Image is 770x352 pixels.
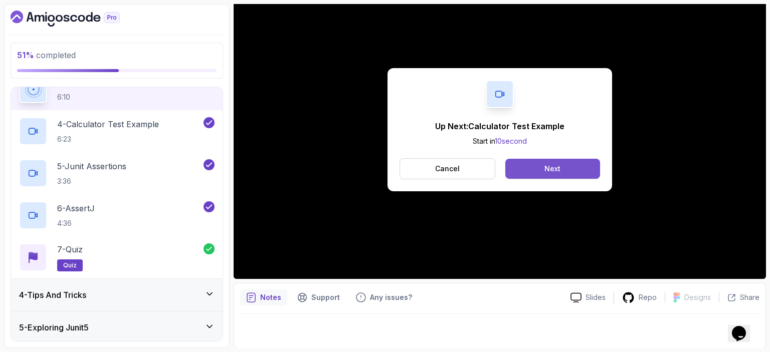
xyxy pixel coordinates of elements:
h3: 4 - Tips And Tricks [19,289,86,301]
p: 4:36 [57,218,95,228]
span: completed [17,50,76,60]
p: 3:36 [57,176,126,186]
button: 5-Exploring Junit5 [11,311,223,343]
a: Repo [614,291,665,304]
p: Share [740,292,759,302]
button: notes button [240,289,287,305]
div: Next [544,164,560,174]
p: Any issues? [370,292,412,302]
p: Repo [639,292,657,302]
p: 6 - AssertJ [57,202,95,214]
p: Start in [435,136,564,146]
span: 10 second [495,137,527,145]
a: Slides [562,292,614,303]
iframe: chat widget [728,312,760,342]
button: 4-Calculator Test Example6:23 [19,117,215,145]
p: Notes [260,292,281,302]
p: Up Next: Calculator Test Example [435,120,564,132]
button: 4-Tips And Tricks [11,279,223,311]
p: 6:23 [57,134,159,144]
button: 5-Junit Assertions3:36 [19,159,215,187]
p: Cancel [435,164,460,174]
button: 6-AssertJ4:36 [19,201,215,229]
p: 4 - Calculator Test Example [57,118,159,130]
p: 6:10 [57,92,148,102]
h3: 5 - Exploring Junit5 [19,321,89,333]
button: Support button [291,289,346,305]
a: Dashboard [11,11,143,27]
button: 3-Create Maven Project6:10 [19,75,215,103]
p: 5 - Junit Assertions [57,160,126,172]
button: Cancel [400,158,495,179]
button: 7-Quizquiz [19,243,215,271]
p: Slides [586,292,606,302]
p: Designs [684,292,711,302]
button: Share [719,292,759,302]
span: quiz [63,261,77,269]
p: Support [311,292,340,302]
p: 7 - Quiz [57,243,83,255]
button: Next [505,159,600,179]
span: 51 % [17,50,34,60]
button: Feedback button [350,289,418,305]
